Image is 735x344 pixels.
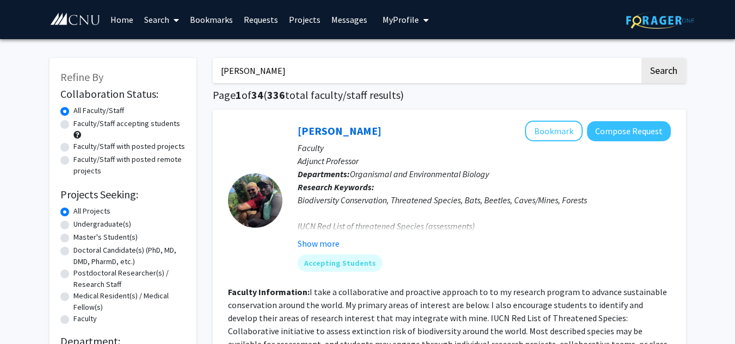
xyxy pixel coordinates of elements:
[298,154,671,167] p: Adjunct Professor
[298,182,374,192] b: Research Keywords:
[238,1,283,39] a: Requests
[298,124,381,137] a: [PERSON_NAME]
[73,154,186,177] label: Faculty/Staff with posted remote projects
[213,58,640,83] input: Search Keywords
[298,193,671,285] div: Biodiversity Conservation, Threatened Species, Bats, Beetles, Caves/Mines, Forests IUCN Red List ...
[60,188,186,201] h2: Projects Seeking:
[73,105,124,116] label: All Faculty/Staff
[73,141,185,152] label: Faculty/Staff with posted projects
[350,168,489,179] span: Organismal and Environmental Biology
[73,118,180,129] label: Faculty/Staff accepting students
[105,1,139,39] a: Home
[283,1,326,39] a: Projects
[298,254,382,272] mat-chip: Accepting Students
[73,267,186,290] label: Postdoctoral Researcher(s) / Research Staff
[60,70,103,84] span: Refine By
[8,295,46,336] iframe: Chat
[298,141,671,154] p: Faculty
[587,121,671,141] button: Compose Request to Dave Waldien
[73,313,97,324] label: Faculty
[73,232,138,243] label: Master's Student(s)
[139,1,184,39] a: Search
[184,1,238,39] a: Bookmarks
[213,89,686,102] h1: Page of ( total faculty/staff results)
[298,237,339,250] button: Show more
[626,12,694,29] img: ForagerOne Logo
[73,290,186,313] label: Medical Resident(s) / Medical Fellow(s)
[326,1,373,39] a: Messages
[228,286,310,297] b: Faculty Information:
[73,245,186,267] label: Doctoral Candidate(s) (PhD, MD, DMD, PharmD, etc.)
[382,14,419,25] span: My Profile
[267,88,285,102] span: 336
[236,88,242,102] span: 1
[73,205,110,217] label: All Projects
[60,87,186,101] h2: Collaboration Status:
[641,58,686,83] button: Search
[251,88,263,102] span: 34
[298,168,350,179] b: Departments:
[73,218,131,230] label: Undergraduate(s)
[50,12,101,26] img: Christopher Newport University Logo
[525,121,583,141] button: Add Dave Waldien to Bookmarks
